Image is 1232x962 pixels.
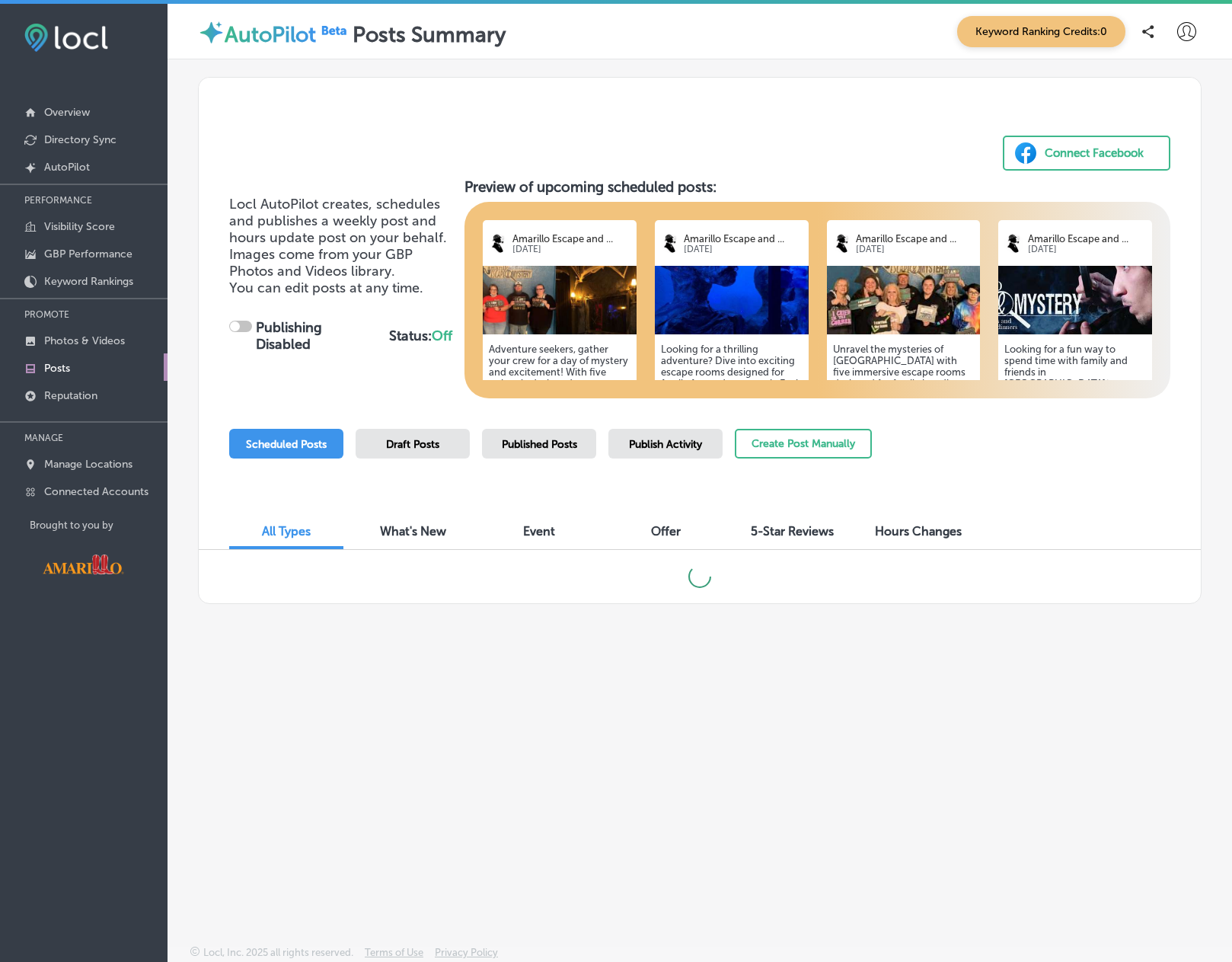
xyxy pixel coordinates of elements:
p: Visibility Score [44,220,115,233]
span: What's New [380,524,446,539]
label: Posts Summary [353,22,506,47]
span: Hours Changes [875,524,962,539]
h5: Adventure seekers, gather your crew for a day of mystery and excitement! With five uniquely desig... [489,344,630,515]
h5: Looking for a fun way to spend time with family and friends in [GEOGRAPHIC_DATA]? Immerse yoursel... [1004,344,1146,515]
span: 5-Star Reviews [751,524,834,539]
p: Reputation [44,389,97,402]
p: Manage Locations [44,458,132,471]
img: 17514848865d9e1e79-afae-4278-9ae4-96485e5af12e_SVC3---Private-parties.jpg [483,266,637,334]
p: Photos & Videos [44,334,125,347]
strong: Publishing Disabled [256,319,322,353]
p: Posts [44,362,70,375]
img: logo [661,234,680,253]
p: Amarillo Escape and ... [1028,233,1146,244]
p: Keyword Rankings [44,275,133,288]
span: You can edit posts at any time. [229,280,423,296]
span: Publish Activity [629,438,702,451]
p: Amarillo Escape and ... [684,233,802,244]
p: [DATE] [684,244,802,254]
img: autopilot-icon [198,19,225,46]
img: 17514849029ff7651d-563a-4e5d-bc1f-2ea11494935f_2020-08-12.jpg [827,266,981,334]
div: Connect Facebook [1045,142,1144,165]
span: Offer [651,524,681,539]
p: Amarillo Escape and ... [512,233,630,244]
p: [DATE] [1028,244,1146,254]
p: Amarillo Escape and ... [856,233,974,244]
p: Brought to you by [30,519,168,531]
p: Directory Sync [44,133,116,146]
img: 175148492855978758-075a-4051-9d13-b4569b822e33_unnamed.jpg [655,266,809,334]
p: AutoPilot [44,161,90,174]
img: fda3e92497d09a02dc62c9cd864e3231.png [24,24,108,52]
img: logo [489,234,508,253]
p: GBP Performance [44,248,132,260]
h3: Preview of upcoming scheduled posts: [464,178,1170,196]
span: Draft Posts [386,438,439,451]
label: AutoPilot [225,22,316,47]
button: Create Post Manually [735,429,872,459]
span: All Types [262,524,311,539]
img: Visit Amarillo [30,543,136,586]
h5: Unravel the mysteries of [GEOGRAPHIC_DATA] with five immersive escape rooms designed for family b... [833,344,975,515]
p: Connected Accounts [44,485,148,498]
p: [DATE] [856,244,974,254]
span: Off [432,328,452,344]
img: logo [833,234,852,253]
strong: Status: [389,328,452,344]
span: Scheduled Posts [246,438,327,451]
img: 175148489456441782-084d-4abc-a661-bf2abf2d4814_Header.jpg [998,266,1152,334]
span: Event [523,524,555,539]
p: Locl, Inc. 2025 all rights reserved. [203,947,353,958]
p: Overview [44,106,90,119]
img: Beta [316,22,353,38]
span: Locl AutoPilot creates, schedules and publishes a weekly post and hours update post on your behal... [229,196,447,280]
span: Keyword Ranking Credits: 0 [957,16,1125,47]
h5: Looking for a thrilling adventure? Dive into exciting escape rooms designed for family fun and te... [661,344,803,515]
p: [DATE] [512,244,630,254]
button: Connect Facebook [1003,136,1170,171]
span: Published Posts [502,438,577,451]
img: logo [1004,234,1023,253]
